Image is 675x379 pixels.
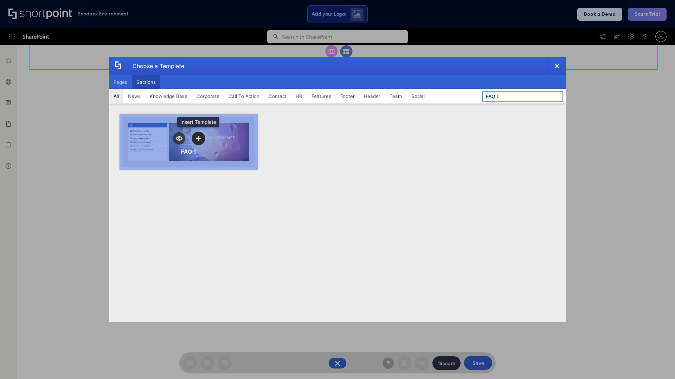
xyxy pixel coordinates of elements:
[127,57,184,75] div: Choose a Template
[109,89,123,103] button: All
[336,89,359,103] button: Footer
[385,89,407,103] button: Team
[291,89,307,103] button: HR
[109,57,566,322] div: template selector
[548,298,675,379] iframe: Chat Widget
[132,75,160,89] button: Sections
[482,91,563,102] input: Search
[264,89,291,103] button: Contact
[224,89,264,103] button: Call To Action
[123,89,145,103] button: News
[181,148,196,155] div: FAQ 1
[407,89,429,103] button: Social
[109,75,132,89] button: Pages
[192,89,224,103] button: Corporate
[145,89,192,103] button: Knowledge Base
[359,89,385,103] button: Header
[307,89,336,103] button: Features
